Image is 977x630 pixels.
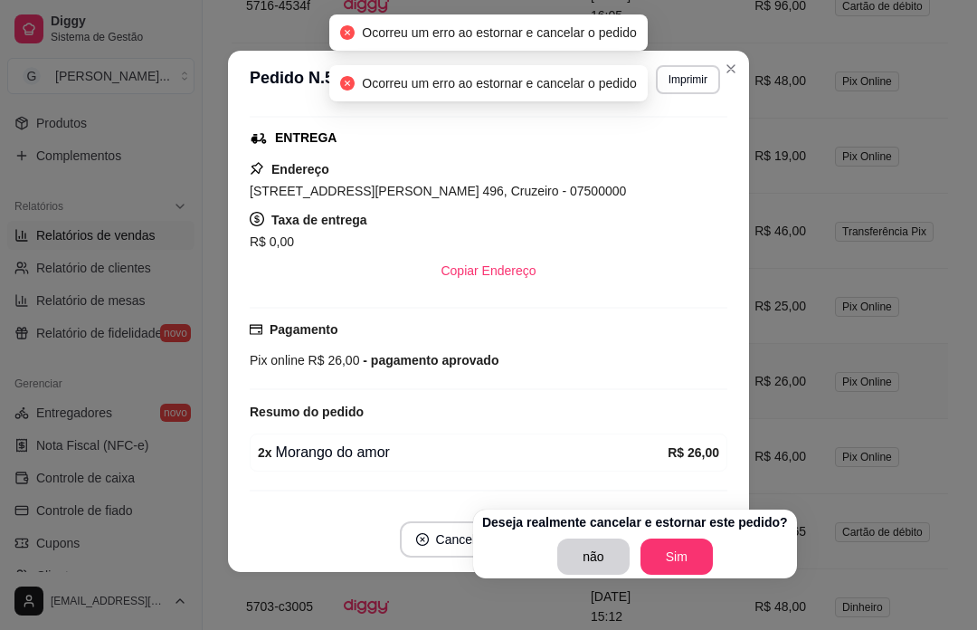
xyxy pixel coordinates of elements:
[305,353,360,367] span: R$ 26,00
[340,76,355,91] span: close-circle
[362,25,637,40] span: Ocorreu um erro ao estornar e cancelar o pedido
[426,253,550,289] button: Copiar Endereço
[271,162,329,177] strong: Endereço
[250,184,626,198] span: [STREET_ADDRESS][PERSON_NAME] 496, Cruzeiro - 07500000
[416,533,429,546] span: close-circle
[400,521,545,558] button: close-circleCancelar pedido
[668,445,719,460] strong: R$ 26,00
[250,161,264,176] span: pushpin
[359,353,498,367] span: - pagamento aprovado
[258,442,668,463] div: Morango do amor
[557,539,630,575] button: não
[250,212,264,226] span: dollar
[275,129,337,148] div: ENTREGA
[258,445,272,460] strong: 2 x
[250,65,428,94] h3: Pedido N. 5706-f44356ff
[250,323,262,336] span: credit-card
[270,322,337,337] strong: Pagamento
[656,65,720,94] button: Imprimir
[716,54,745,83] button: Close
[250,353,305,367] span: Pix online
[640,539,713,575] button: Sim
[250,405,364,419] strong: Resumo do pedido
[250,234,294,249] span: R$ 0,00
[482,513,788,531] p: Deseja realmente cancelar e estornar este pedido?
[271,213,367,227] strong: Taxa de entrega
[340,25,355,40] span: close-circle
[362,76,637,91] span: Ocorreu um erro ao estornar e cancelar o pedido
